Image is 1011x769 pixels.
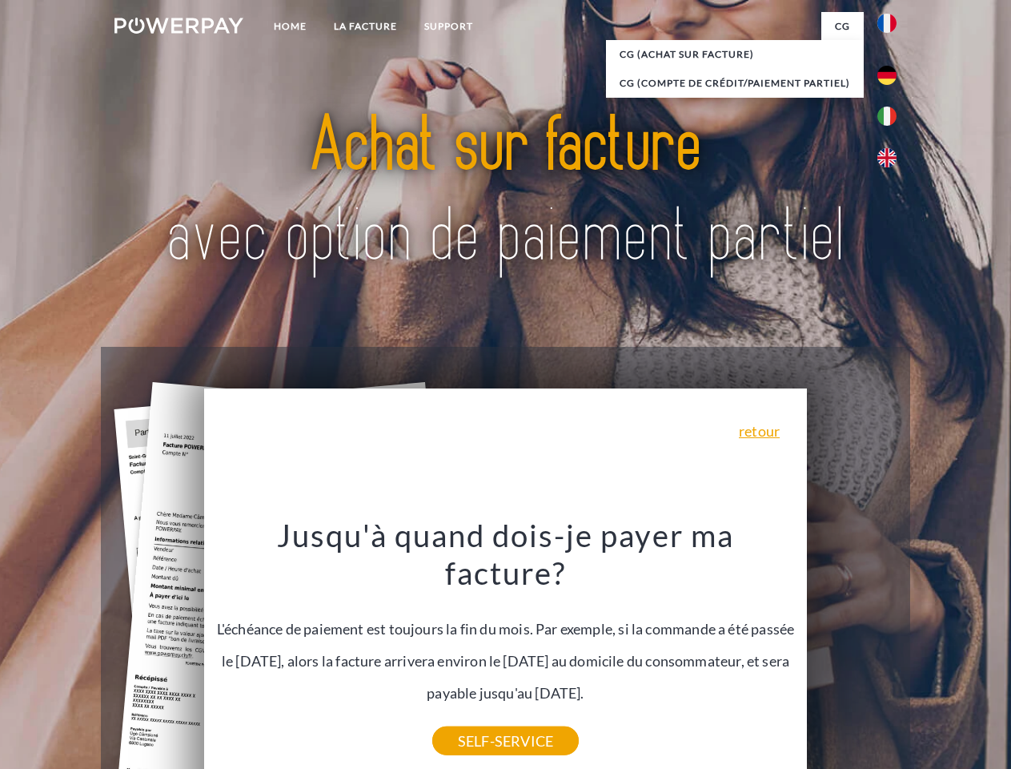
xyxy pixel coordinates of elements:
[260,12,320,41] a: Home
[114,18,243,34] img: logo-powerpay-white.svg
[739,424,780,438] a: retour
[606,69,864,98] a: CG (Compte de crédit/paiement partiel)
[877,14,897,33] img: fr
[320,12,411,41] a: LA FACTURE
[821,12,864,41] a: CG
[214,516,798,741] div: L'échéance de paiement est toujours la fin du mois. Par exemple, si la commande a été passée le [...
[606,40,864,69] a: CG (achat sur facture)
[214,516,798,593] h3: Jusqu'à quand dois-je payer ma facture?
[877,107,897,126] img: it
[432,727,579,755] a: SELF-SERVICE
[153,77,858,307] img: title-powerpay_fr.svg
[411,12,487,41] a: Support
[877,148,897,167] img: en
[877,66,897,85] img: de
